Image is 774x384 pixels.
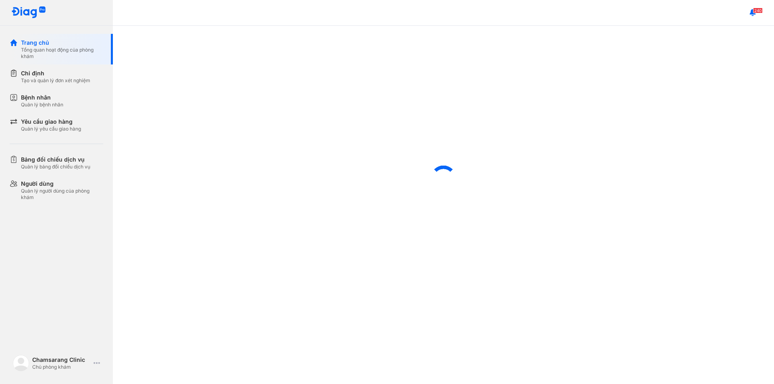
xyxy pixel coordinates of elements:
div: Trang chủ [21,39,103,47]
span: 240 [753,8,763,13]
div: Chủ phòng khám [32,364,90,370]
div: Quản lý bệnh nhân [21,102,63,108]
div: Bảng đối chiếu dịch vụ [21,156,90,164]
div: Yêu cầu giao hàng [21,118,81,126]
div: Người dùng [21,180,103,188]
div: Quản lý bảng đối chiếu dịch vụ [21,164,90,170]
div: Bệnh nhân [21,93,63,102]
img: logo [11,6,46,19]
div: Chỉ định [21,69,90,77]
div: Chamsarang Clinic [32,356,90,364]
img: logo [13,355,29,371]
div: Quản lý yêu cầu giao hàng [21,126,81,132]
div: Tạo và quản lý đơn xét nghiệm [21,77,90,84]
div: Quản lý người dùng của phòng khám [21,188,103,201]
div: Tổng quan hoạt động của phòng khám [21,47,103,60]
